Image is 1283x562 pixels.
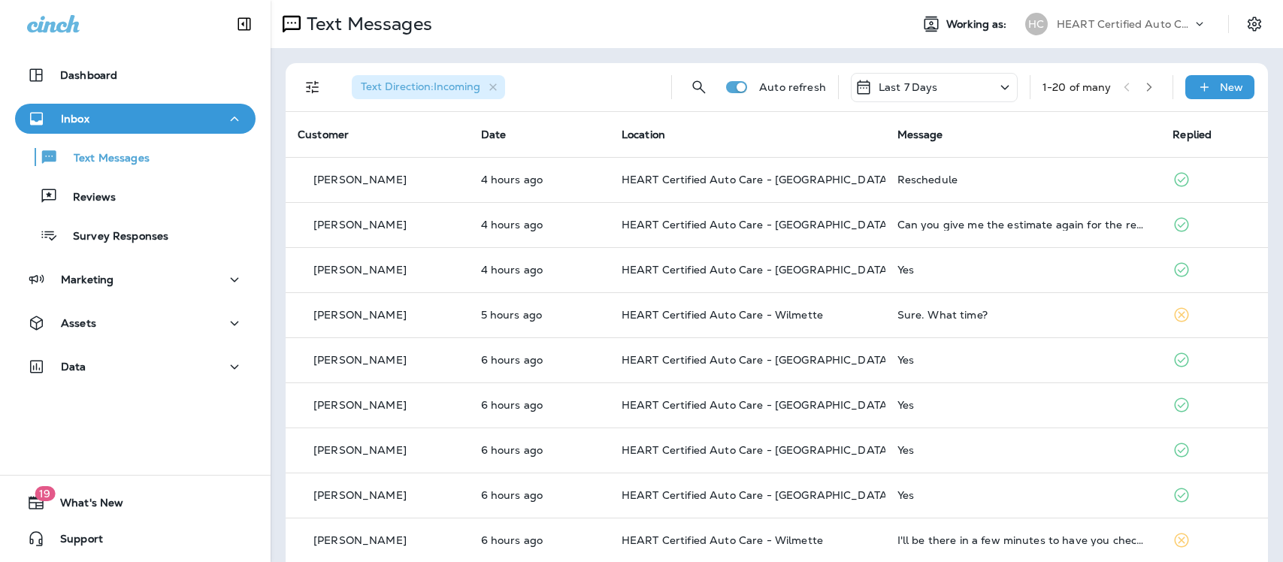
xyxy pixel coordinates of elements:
p: Aug 15, 2025 11:11 AM [481,174,598,186]
span: Customer [298,128,349,141]
span: HEART Certified Auto Care - Wilmette [622,533,823,547]
span: Support [45,533,103,551]
button: Dashboard [15,60,256,90]
p: New [1220,81,1243,93]
div: Sure. What time? [897,309,1149,321]
div: I'll be there in a few minutes to have you check the brakes and will stay there. Don't think I ca... [897,534,1149,546]
button: Settings [1241,11,1268,38]
button: Text Messages [15,141,256,173]
p: Inbox [61,113,89,125]
p: Marketing [61,273,113,286]
p: Reviews [58,191,116,205]
p: Assets [61,317,96,329]
span: Message [897,128,943,141]
span: Replied [1173,128,1212,141]
p: [PERSON_NAME] [313,399,407,411]
span: HEART Certified Auto Care - [GEOGRAPHIC_DATA] [622,218,891,231]
span: HEART Certified Auto Care - Wilmette [622,308,823,322]
span: HEART Certified Auto Care - [GEOGRAPHIC_DATA] [622,353,891,367]
span: HEART Certified Auto Care - [GEOGRAPHIC_DATA] [622,173,891,186]
p: Aug 15, 2025 10:24 AM [481,264,598,276]
p: Text Messages [301,13,432,35]
span: HEART Certified Auto Care - [GEOGRAPHIC_DATA] [622,398,891,412]
button: Marketing [15,264,256,295]
div: Reschedule [897,174,1149,186]
div: HC [1025,13,1048,35]
button: Inbox [15,104,256,134]
span: HEART Certified Auto Care - [GEOGRAPHIC_DATA] [622,443,891,457]
button: Search Messages [684,72,714,102]
button: Reviews [15,180,256,212]
p: Aug 15, 2025 09:16 AM [481,354,598,366]
p: Dashboard [60,69,117,81]
div: Yes [897,264,1149,276]
span: Working as: [946,18,1010,31]
div: Yes [897,444,1149,456]
p: Aug 15, 2025 10:35 AM [481,219,598,231]
div: Can you give me the estimate again for the rear break repair? [897,219,1149,231]
button: Support [15,524,256,554]
p: [PERSON_NAME] [313,219,407,231]
p: Aug 15, 2025 09:07 AM [481,399,598,411]
div: Yes [897,354,1149,366]
p: [PERSON_NAME] [313,264,407,276]
p: Aug 15, 2025 10:01 AM [481,309,598,321]
p: [PERSON_NAME] [313,309,407,321]
button: Filters [298,72,328,102]
p: Last 7 Days [879,81,938,93]
p: Aug 15, 2025 09:07 AM [481,444,598,456]
span: HEART Certified Auto Care - [GEOGRAPHIC_DATA] [622,263,891,276]
p: Aug 15, 2025 08:49 AM [481,534,598,546]
button: Assets [15,308,256,338]
p: [PERSON_NAME] [313,174,407,186]
button: Survey Responses [15,219,256,251]
p: Aug 15, 2025 09:07 AM [481,489,598,501]
span: What's New [45,497,123,515]
button: Collapse Sidebar [223,9,265,39]
button: 19What's New [15,488,256,518]
p: Text Messages [59,152,150,166]
p: HEART Certified Auto Care [1057,18,1192,30]
span: HEART Certified Auto Care - [GEOGRAPHIC_DATA] [622,488,891,502]
span: Location [622,128,665,141]
div: Yes [897,399,1149,411]
p: [PERSON_NAME] [313,489,407,501]
div: Yes [897,489,1149,501]
p: [PERSON_NAME] [313,534,407,546]
button: Data [15,352,256,382]
span: 19 [35,486,55,501]
div: 1 - 20 of many [1042,81,1112,93]
p: Survey Responses [58,230,168,244]
p: [PERSON_NAME] [313,354,407,366]
span: Date [481,128,507,141]
p: Auto refresh [759,81,826,93]
div: Text Direction:Incoming [352,75,505,99]
p: Data [61,361,86,373]
span: Text Direction : Incoming [361,80,480,93]
p: [PERSON_NAME] [313,444,407,456]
